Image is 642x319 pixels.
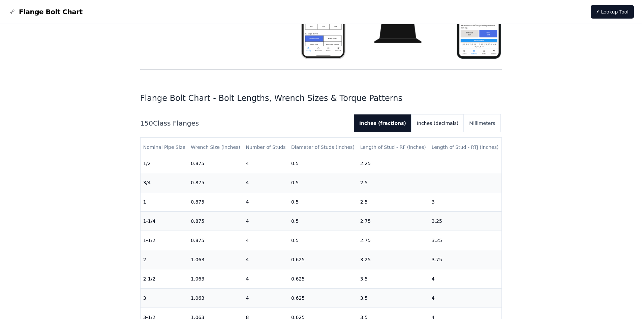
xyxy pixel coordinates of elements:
[411,114,464,132] button: Inches (decimals)
[140,93,502,104] h1: Flange Bolt Chart - Bolt Lengths, Wrench Sizes & Torque Patterns
[141,192,188,212] td: 1
[188,212,243,231] td: 0.875
[429,192,502,212] td: 3
[358,192,429,212] td: 2.5
[429,212,502,231] td: 3.25
[429,269,502,289] td: 4
[243,231,288,250] td: 4
[188,231,243,250] td: 0.875
[429,138,502,157] th: Length of Stud - RTJ (inches)
[243,250,288,269] td: 4
[243,212,288,231] td: 4
[141,269,188,289] td: 2-1/2
[288,289,358,308] td: 0.625
[188,154,243,173] td: 0.875
[141,154,188,173] td: 1/2
[188,138,243,157] th: Wrench Size (inches)
[358,212,429,231] td: 2.75
[288,250,358,269] td: 0.625
[429,231,502,250] td: 3.25
[141,212,188,231] td: 1-1/4
[358,269,429,289] td: 3.5
[243,138,288,157] th: Number of Studs
[140,118,348,128] h2: 150 Class Flanges
[243,192,288,212] td: 4
[288,192,358,212] td: 0.5
[243,173,288,192] td: 4
[358,231,429,250] td: 2.75
[354,114,411,132] button: Inches (fractions)
[8,8,16,16] img: Flange Bolt Chart Logo
[288,173,358,192] td: 0.5
[141,173,188,192] td: 3/4
[188,250,243,269] td: 1.063
[288,231,358,250] td: 0.5
[288,138,358,157] th: Diameter of Studs (inches)
[429,289,502,308] td: 4
[19,7,83,17] span: Flange Bolt Chart
[288,269,358,289] td: 0.625
[141,138,188,157] th: Nominal Pipe Size
[141,231,188,250] td: 1-1/2
[8,7,83,17] a: Flange Bolt Chart LogoFlange Bolt Chart
[358,138,429,157] th: Length of Stud - RF (inches)
[141,250,188,269] td: 2
[243,269,288,289] td: 4
[188,289,243,308] td: 1.063
[288,154,358,173] td: 0.5
[358,289,429,308] td: 3.5
[358,173,429,192] td: 2.5
[243,289,288,308] td: 4
[358,154,429,173] td: 2.25
[288,212,358,231] td: 0.5
[358,250,429,269] td: 3.25
[188,269,243,289] td: 1.063
[591,5,634,19] a: ⚡ Lookup Tool
[188,192,243,212] td: 0.875
[429,250,502,269] td: 3.75
[464,114,500,132] button: Millimeters
[188,173,243,192] td: 0.875
[243,154,288,173] td: 4
[141,289,188,308] td: 3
